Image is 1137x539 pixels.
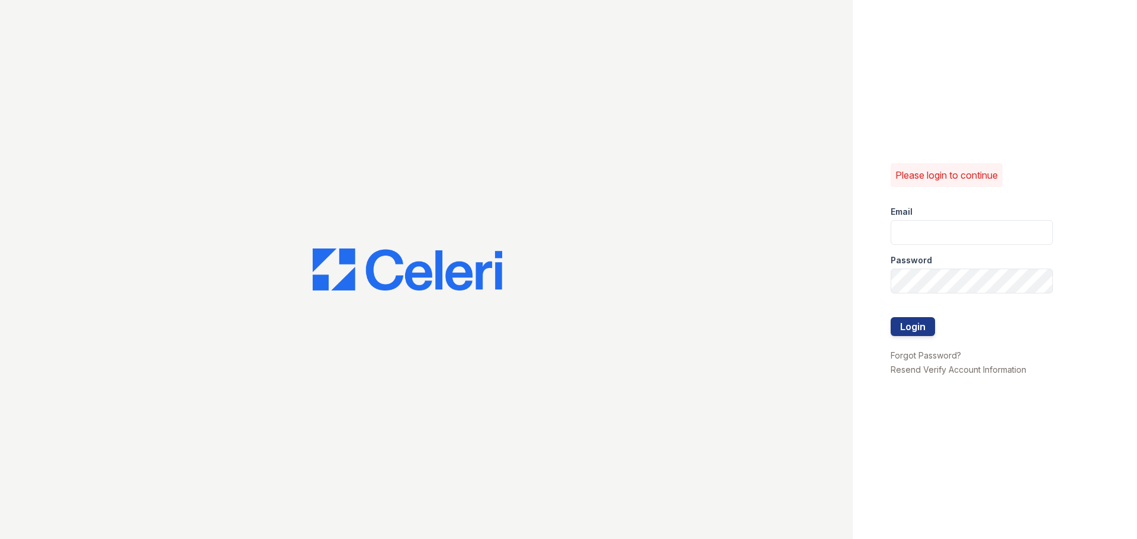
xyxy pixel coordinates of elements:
button: Login [891,317,935,336]
p: Please login to continue [895,168,998,182]
label: Password [891,254,932,266]
label: Email [891,206,913,218]
a: Resend Verify Account Information [891,364,1026,375]
a: Forgot Password? [891,350,961,360]
img: CE_Logo_Blue-a8612792a0a2168367f1c8372b55b34899dd931a85d93a1a3d3e32e68fde9ad4.png [313,248,502,291]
